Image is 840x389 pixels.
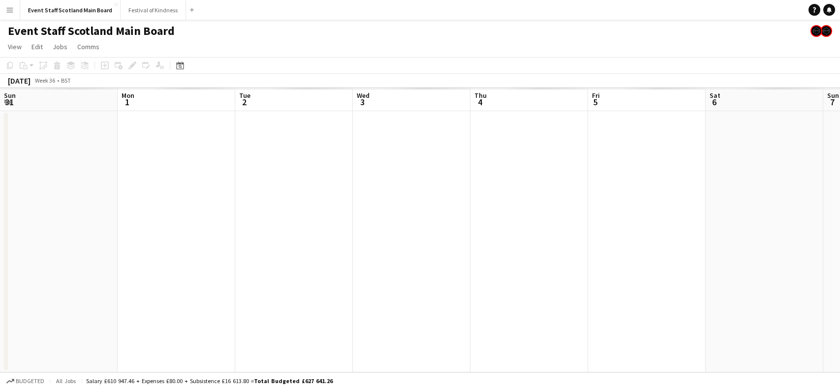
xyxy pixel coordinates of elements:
[77,42,99,51] span: Comms
[8,42,22,51] span: View
[49,40,71,53] a: Jobs
[61,77,71,84] div: BST
[708,96,720,108] span: 6
[73,40,103,53] a: Comms
[122,91,134,100] span: Mon
[355,96,370,108] span: 3
[810,25,822,37] app-user-avatar: Event Staff Scotland
[592,91,600,100] span: Fri
[254,377,333,385] span: Total Budgeted £627 641.26
[4,91,16,100] span: Sun
[239,91,250,100] span: Tue
[54,377,78,385] span: All jobs
[591,96,600,108] span: 5
[2,96,16,108] span: 31
[826,96,839,108] span: 7
[121,0,186,20] button: Festival of Kindness
[4,40,26,53] a: View
[120,96,134,108] span: 1
[820,25,832,37] app-user-avatar: Event Staff Scotland
[5,376,46,387] button: Budgeted
[473,96,487,108] span: 4
[28,40,47,53] a: Edit
[86,377,333,385] div: Salary £610 947.46 + Expenses £80.00 + Subsistence £16 613.80 =
[53,42,67,51] span: Jobs
[827,91,839,100] span: Sun
[357,91,370,100] span: Wed
[20,0,121,20] button: Event Staff Scotland Main Board
[474,91,487,100] span: Thu
[31,42,43,51] span: Edit
[238,96,250,108] span: 2
[32,77,57,84] span: Week 36
[16,378,44,385] span: Budgeted
[8,24,175,38] h1: Event Staff Scotland Main Board
[710,91,720,100] span: Sat
[8,76,31,86] div: [DATE]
